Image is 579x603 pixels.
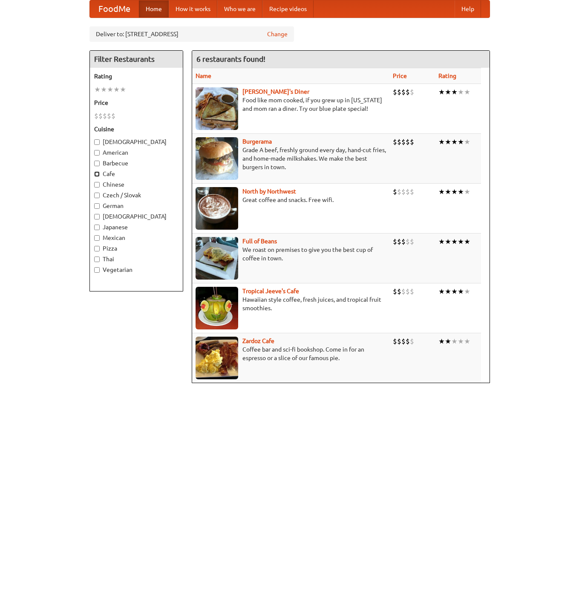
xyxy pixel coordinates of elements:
[445,137,451,147] li: ★
[196,196,386,204] p: Great coffee and snacks. Free wifi.
[94,125,179,133] h5: Cuisine
[242,88,309,95] a: [PERSON_NAME]'s Diner
[94,139,100,145] input: [DEMOGRAPHIC_DATA]
[90,0,139,17] a: FoodMe
[458,187,464,196] li: ★
[196,146,386,171] p: Grade A beef, freshly ground every day, hand-cut fries, and home-made milkshakes. We make the bes...
[196,55,265,63] ng-pluralize: 6 restaurants found!
[217,0,262,17] a: Who we are
[94,171,100,177] input: Cafe
[94,148,179,157] label: American
[406,137,410,147] li: $
[410,187,414,196] li: $
[94,202,179,210] label: German
[451,337,458,346] li: ★
[196,245,386,263] p: We roast on premises to give you the best cup of coffee in town.
[196,187,238,230] img: north.jpg
[464,237,470,246] li: ★
[464,137,470,147] li: ★
[406,337,410,346] li: $
[242,138,272,145] a: Burgerama
[94,214,100,219] input: [DEMOGRAPHIC_DATA]
[445,87,451,97] li: ★
[101,85,107,94] li: ★
[397,337,401,346] li: $
[397,287,401,296] li: $
[406,237,410,246] li: $
[393,187,397,196] li: $
[438,87,445,97] li: ★
[94,223,179,231] label: Japanese
[438,137,445,147] li: ★
[445,237,451,246] li: ★
[94,235,100,241] input: Mexican
[464,337,470,346] li: ★
[393,337,397,346] li: $
[196,345,386,362] p: Coffee bar and sci-fi bookshop. Come in for an espresso or a slice of our famous pie.
[120,85,126,94] li: ★
[94,111,98,121] li: $
[451,287,458,296] li: ★
[438,287,445,296] li: ★
[113,85,120,94] li: ★
[196,72,211,79] a: Name
[458,137,464,147] li: ★
[242,238,277,245] b: Full of Beans
[393,287,397,296] li: $
[94,98,179,107] h5: Price
[464,87,470,97] li: ★
[464,187,470,196] li: ★
[393,237,397,246] li: $
[94,244,179,253] label: Pizza
[438,72,456,79] a: Rating
[445,287,451,296] li: ★
[196,96,386,113] p: Food like mom cooked, if you grew up in [US_STATE] and mom ran a diner. Try our blue plate special!
[393,72,407,79] a: Price
[196,137,238,180] img: burgerama.jpg
[103,111,107,121] li: $
[464,287,470,296] li: ★
[94,85,101,94] li: ★
[397,137,401,147] li: $
[451,87,458,97] li: ★
[94,180,179,189] label: Chinese
[401,337,406,346] li: $
[458,337,464,346] li: ★
[169,0,217,17] a: How it works
[393,87,397,97] li: $
[94,150,100,156] input: American
[242,338,274,344] a: Zardoz Cafe
[242,288,299,294] a: Tropical Jeeve's Cafe
[406,87,410,97] li: $
[94,170,179,178] label: Cafe
[89,26,294,42] div: Deliver to: [STREET_ADDRESS]
[410,137,414,147] li: $
[94,138,179,146] label: [DEMOGRAPHIC_DATA]
[196,287,238,329] img: jeeves.jpg
[94,212,179,221] label: [DEMOGRAPHIC_DATA]
[90,51,183,68] h4: Filter Restaurants
[196,237,238,280] img: beans.jpg
[401,237,406,246] li: $
[94,257,100,262] input: Thai
[107,111,111,121] li: $
[94,159,179,167] label: Barbecue
[393,137,397,147] li: $
[94,193,100,198] input: Czech / Slovak
[410,237,414,246] li: $
[94,234,179,242] label: Mexican
[94,182,100,188] input: Chinese
[458,237,464,246] li: ★
[397,187,401,196] li: $
[401,137,406,147] li: $
[262,0,314,17] a: Recipe videos
[196,295,386,312] p: Hawaiian style coffee, fresh juices, and tropical fruit smoothies.
[410,87,414,97] li: $
[438,187,445,196] li: ★
[242,188,296,195] b: North by Northwest
[94,191,179,199] label: Czech / Slovak
[438,337,445,346] li: ★
[111,111,115,121] li: $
